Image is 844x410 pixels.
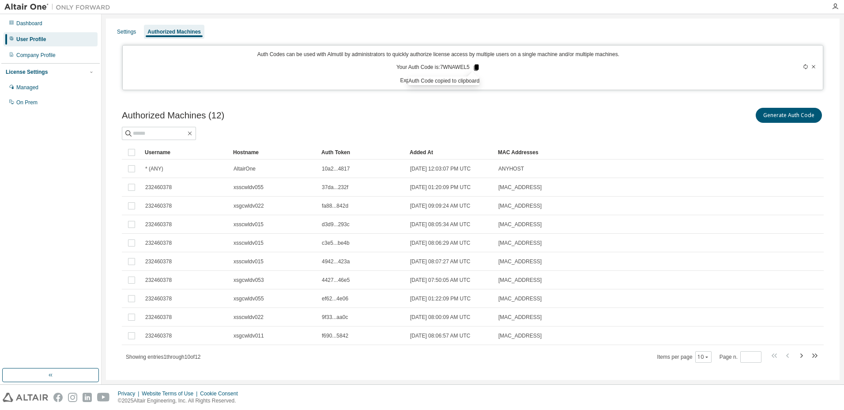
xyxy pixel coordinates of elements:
span: ANYHOST [498,165,524,172]
span: [DATE] 08:06:29 AM UTC [410,239,471,247]
div: Auth Token [321,145,403,159]
button: Generate Auth Code [756,108,822,123]
span: xsscwldv015 [234,258,264,265]
span: 232460378 [145,258,172,265]
div: MAC Addresses [498,145,727,159]
span: xsgcwldv053 [234,277,264,284]
span: c3e5...be4b [322,239,350,247]
span: [MAC_ADDRESS] [498,295,542,302]
span: 10a2...4817 [322,165,350,172]
span: f690...5842 [322,332,348,339]
div: Dashboard [16,20,42,27]
span: ef62...4e06 [322,295,348,302]
span: 37da...232f [322,184,348,191]
img: altair_logo.svg [3,393,48,402]
span: d3d9...293c [322,221,350,228]
span: [MAC_ADDRESS] [498,202,542,209]
div: Managed [16,84,38,91]
div: Cookie Consent [200,390,243,397]
span: 4942...423a [322,258,350,265]
span: [DATE] 08:05:34 AM UTC [410,221,471,228]
span: [DATE] 12:03:07 PM UTC [410,165,471,172]
div: License Settings [6,68,48,76]
span: [DATE] 08:00:09 AM UTC [410,314,471,321]
div: Website Terms of Use [142,390,200,397]
div: Settings [117,28,136,35]
span: * (ANY) [145,165,163,172]
img: Altair One [4,3,115,11]
span: 232460378 [145,239,172,247]
span: [MAC_ADDRESS] [498,258,542,265]
span: [MAC_ADDRESS] [498,239,542,247]
span: xsscwldv015 [234,239,264,247]
span: [DATE] 08:07:27 AM UTC [410,258,471,265]
div: Added At [410,145,491,159]
span: [DATE] 08:06:57 AM UTC [410,332,471,339]
span: xsscwldv022 [234,314,264,321]
span: [MAC_ADDRESS] [498,221,542,228]
span: [DATE] 07:50:05 AM UTC [410,277,471,284]
div: Username [145,145,226,159]
span: [MAC_ADDRESS] [498,332,542,339]
span: 232460378 [145,314,172,321]
span: 232460378 [145,184,172,191]
span: 4427...46e5 [322,277,350,284]
span: xsscwldv015 [234,221,264,228]
div: Privacy [118,390,142,397]
span: Showing entries 1 through 10 of 12 [126,354,201,360]
span: 9f33...aa0c [322,314,348,321]
p: Your Auth Code is: 7WNAWEL5 [396,64,480,72]
span: [DATE] 01:22:09 PM UTC [410,295,471,302]
span: 232460378 [145,202,172,209]
span: 232460378 [145,295,172,302]
div: Hostname [233,145,314,159]
img: facebook.svg [53,393,63,402]
button: 10 [697,353,709,361]
span: [MAC_ADDRESS] [498,277,542,284]
span: Items per page [657,351,712,363]
span: xsgcwldv055 [234,295,264,302]
div: User Profile [16,36,46,43]
span: 232460378 [145,332,172,339]
span: [DATE] 01:20:09 PM UTC [410,184,471,191]
div: Authorized Machines [147,28,201,35]
img: linkedin.svg [83,393,92,402]
div: Company Profile [16,52,56,59]
span: xsscwldv055 [234,184,264,191]
span: [MAC_ADDRESS] [498,314,542,321]
p: Auth Codes can be used with Almutil by administrators to quickly authorize license access by mult... [128,51,749,58]
img: instagram.svg [68,393,77,402]
span: AltairOne [234,165,256,172]
span: 232460378 [145,277,172,284]
span: [DATE] 09:09:24 AM UTC [410,202,471,209]
span: xsgcwldv022 [234,202,264,209]
span: [MAC_ADDRESS] [498,184,542,191]
div: Auth Code copied to clipboard [408,76,479,85]
img: youtube.svg [97,393,110,402]
p: © 2025 Altair Engineering, Inc. All Rights Reserved. [118,397,243,405]
p: Expires in 14 minutes, 58 seconds [128,77,749,84]
span: fa88...842d [322,202,348,209]
span: Authorized Machines (12) [122,110,224,121]
span: 232460378 [145,221,172,228]
span: xsgcwldv011 [234,332,264,339]
span: Page n. [720,351,761,363]
div: On Prem [16,99,38,106]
